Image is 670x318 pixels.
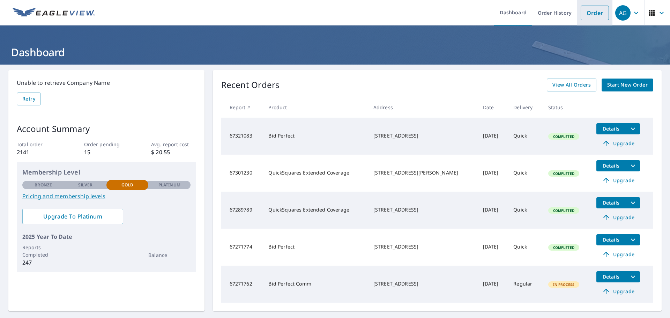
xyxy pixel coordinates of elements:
td: [DATE] [477,266,508,303]
p: 2025 Year To Date [22,232,191,241]
a: Upgrade [596,212,640,223]
td: Bid Perfect [263,118,367,155]
div: [STREET_ADDRESS] [373,206,472,213]
button: detailsBtn-67301230 [596,160,626,171]
button: detailsBtn-67271762 [596,271,626,282]
p: $ 20.55 [151,148,196,156]
th: Date [477,97,508,118]
td: 67271762 [221,266,263,303]
span: Upgrade [601,176,636,185]
a: Pricing and membership levels [22,192,191,200]
p: Avg. report cost [151,141,196,148]
th: Address [368,97,477,118]
p: Reports Completed [22,244,64,258]
button: filesDropdownBtn-67301230 [626,160,640,171]
td: QuickSquares Extended Coverage [263,155,367,192]
p: Account Summary [17,123,196,135]
span: In Process [549,282,579,287]
span: Upgrade [601,139,636,148]
p: Membership Level [22,168,191,177]
span: Upgrade [601,213,636,222]
p: 2141 [17,148,61,156]
p: 15 [84,148,129,156]
span: Start New Order [607,81,648,89]
button: filesDropdownBtn-67321083 [626,123,640,134]
p: Recent Orders [221,79,280,91]
a: Upgrade [596,286,640,297]
a: Upgrade To Platinum [22,209,123,224]
td: 67301230 [221,155,263,192]
p: Bronze [35,182,52,188]
a: Upgrade [596,138,640,149]
span: Upgrade To Platinum [28,213,118,220]
td: [DATE] [477,192,508,229]
td: Quick [508,118,542,155]
td: 67289789 [221,192,263,229]
span: Upgrade [601,287,636,296]
td: [DATE] [477,229,508,266]
td: Quick [508,229,542,266]
td: QuickSquares Extended Coverage [263,192,367,229]
th: Status [543,97,591,118]
span: Details [601,273,621,280]
span: Completed [549,171,579,176]
button: detailsBtn-67289789 [596,197,626,208]
span: Details [601,199,621,206]
span: Details [601,236,621,243]
span: Completed [549,134,579,139]
span: Completed [549,208,579,213]
h1: Dashboard [8,45,662,59]
button: filesDropdownBtn-67271774 [626,234,640,245]
td: Bid Perfect Comm [263,266,367,303]
a: View All Orders [547,79,596,91]
div: [STREET_ADDRESS][PERSON_NAME] [373,169,472,176]
th: Delivery [508,97,542,118]
td: Regular [508,266,542,303]
span: Details [601,162,621,169]
p: Silver [78,182,93,188]
span: Upgrade [601,250,636,259]
a: Order [581,6,609,20]
button: detailsBtn-67271774 [596,234,626,245]
th: Report # [221,97,263,118]
td: [DATE] [477,155,508,192]
p: Gold [121,182,133,188]
button: filesDropdownBtn-67289789 [626,197,640,208]
button: detailsBtn-67321083 [596,123,626,134]
td: [DATE] [477,118,508,155]
td: Quick [508,155,542,192]
td: 67321083 [221,118,263,155]
span: Details [601,125,621,132]
td: Quick [508,192,542,229]
p: Order pending [84,141,129,148]
div: [STREET_ADDRESS] [373,280,472,287]
a: Upgrade [596,249,640,260]
a: Upgrade [596,175,640,186]
span: Completed [549,245,579,250]
button: filesDropdownBtn-67271762 [626,271,640,282]
div: [STREET_ADDRESS] [373,132,472,139]
img: EV Logo [13,8,95,18]
button: Retry [17,93,41,105]
p: Total order [17,141,61,148]
p: Platinum [158,182,180,188]
div: [STREET_ADDRESS] [373,243,472,250]
p: Unable to retrieve Company Name [17,79,196,87]
td: 67271774 [221,229,263,266]
div: AG [615,5,631,21]
span: Retry [22,95,35,103]
a: Start New Order [602,79,653,91]
p: Balance [148,251,190,259]
p: 247 [22,258,64,267]
td: Bid Perfect [263,229,367,266]
span: View All Orders [552,81,591,89]
th: Product [263,97,367,118]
